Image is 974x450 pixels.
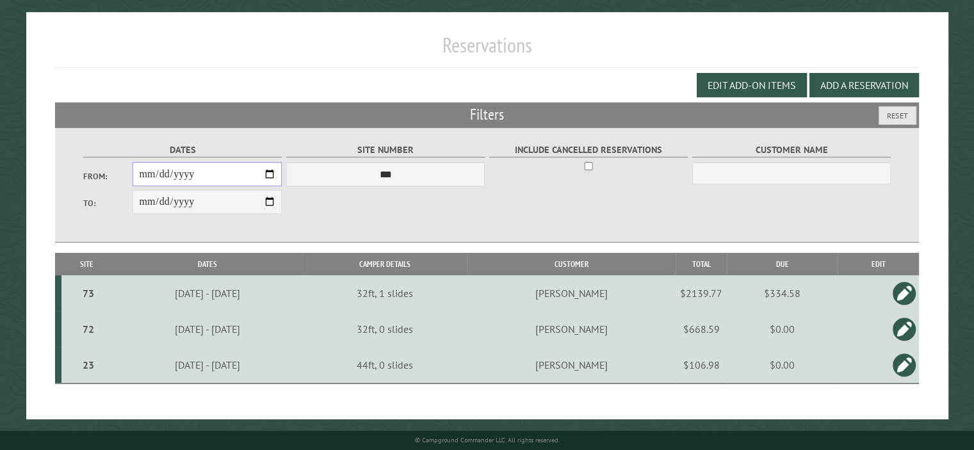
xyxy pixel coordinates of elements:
button: Edit Add-on Items [697,73,807,97]
td: $0.00 [727,347,838,383]
td: 44ft, 0 slides [302,347,467,383]
label: To: [83,197,133,209]
td: $334.58 [727,275,838,311]
td: [PERSON_NAME] [467,275,676,311]
th: Total [676,253,727,275]
button: Reset [879,106,916,125]
th: Customer [467,253,676,275]
th: Dates [113,253,302,275]
div: 73 [67,287,110,300]
div: [DATE] - [DATE] [115,287,300,300]
label: Include Cancelled Reservations [489,143,688,157]
td: $0.00 [727,311,838,347]
h1: Reservations [55,33,919,68]
th: Edit [838,253,919,275]
td: $668.59 [676,311,727,347]
td: [PERSON_NAME] [467,311,676,347]
th: Site [61,253,113,275]
label: Customer Name [692,143,891,157]
td: [PERSON_NAME] [467,347,676,383]
th: Due [727,253,838,275]
td: $2139.77 [676,275,727,311]
div: [DATE] - [DATE] [115,323,300,335]
td: 32ft, 1 slides [302,275,467,311]
td: $106.98 [676,347,727,383]
div: 23 [67,358,110,371]
h2: Filters [55,102,919,127]
label: From: [83,170,133,182]
button: Add a Reservation [809,73,919,97]
label: Dates [83,143,282,157]
label: Site Number [286,143,485,157]
div: [DATE] - [DATE] [115,358,300,371]
div: 72 [67,323,110,335]
td: 32ft, 0 slides [302,311,467,347]
small: © Campground Commander LLC. All rights reserved. [415,436,560,444]
th: Camper Details [302,253,467,275]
